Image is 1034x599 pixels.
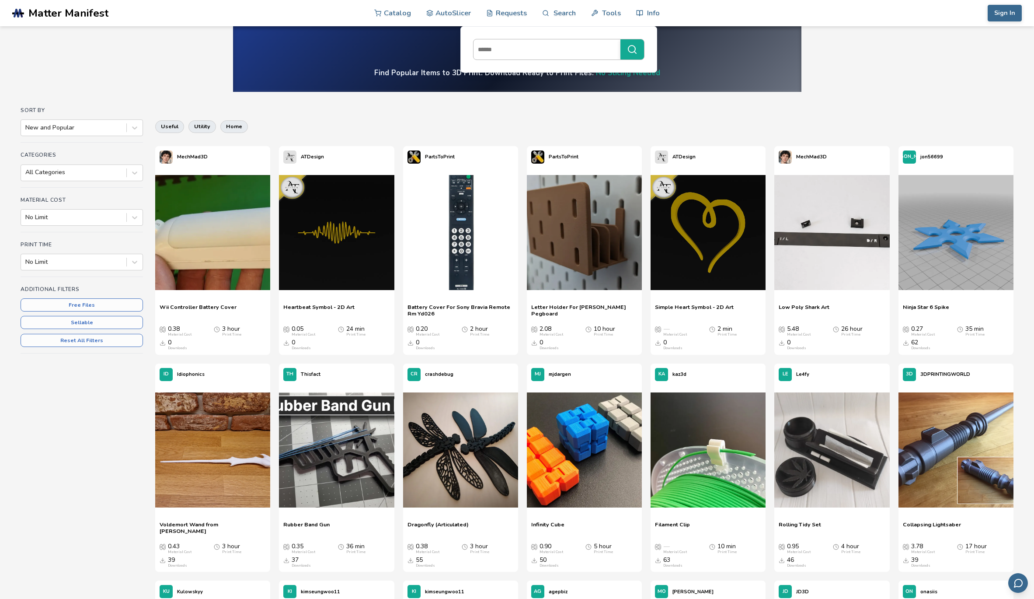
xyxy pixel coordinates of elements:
[903,304,949,317] a: Ninja Star 6 Spike
[655,543,661,550] span: Average Cost
[531,557,537,564] span: Downloads
[531,543,537,550] span: Average Cost
[411,371,418,377] span: CR
[905,589,913,595] span: ON
[283,521,330,534] a: Rubber Band Gun
[21,107,143,113] h4: Sort By
[160,339,166,346] span: Downloads
[833,326,839,333] span: Average Print Time
[168,333,191,337] div: Material Cost
[903,326,909,333] span: Average Cost
[787,333,811,337] div: Material Cost
[21,298,143,312] button: Free Files
[717,543,737,554] div: 10 min
[906,371,913,377] span: 3D
[407,521,469,534] a: Dragonfly (Articulated)
[779,521,821,534] span: Rolling Tidy Set
[658,371,665,377] span: KA
[841,550,860,554] div: Print Time
[549,370,571,379] p: mjdargen
[288,589,292,595] span: KI
[160,151,173,164] img: MechMad3D's profile
[407,304,514,317] a: Battery Cover For Sony Bravia Remote Rm Yd026
[920,152,943,161] p: jon56699
[407,326,414,333] span: Average Cost
[540,346,559,350] div: Downloads
[25,259,27,266] input: No Limit
[903,521,961,534] a: Collapsing Lightsaber
[462,326,468,333] span: Average Print Time
[655,326,661,333] span: Average Cost
[21,286,143,292] h4: Additional Filters
[283,304,355,317] a: Heartbeat Symbol - 2D Art
[168,339,187,350] div: 0
[531,339,537,346] span: Downloads
[920,587,937,596] p: onasiis
[965,326,985,337] div: 35 min
[672,152,696,161] p: ATDesign
[346,326,366,337] div: 24 min
[594,550,613,554] div: Print Time
[655,304,734,317] span: Simple Heart Symbol - 2D Art
[535,371,541,377] span: MJ
[787,326,811,337] div: 5.48
[416,543,439,554] div: 0.38
[594,543,613,554] div: 5 hour
[911,564,930,568] div: Downloads
[283,151,296,164] img: ATDesign's profile
[168,564,187,568] div: Downloads
[796,152,827,161] p: MechMad3D
[222,550,241,554] div: Print Time
[783,371,788,377] span: LE
[425,370,453,379] p: crashdebug
[779,543,785,550] span: Average Cost
[787,550,811,554] div: Material Cost
[903,557,909,564] span: Downloads
[160,557,166,564] span: Downloads
[540,333,563,337] div: Material Cost
[717,333,737,337] div: Print Time
[779,151,792,164] img: MechMad3D's profile
[222,326,241,337] div: 3 hour
[911,339,930,350] div: 62
[160,304,237,317] a: Wii Controller Battery Cover
[903,543,909,550] span: Average Cost
[717,550,737,554] div: Print Time
[709,543,715,550] span: Average Print Time
[416,564,435,568] div: Downloads
[585,326,592,333] span: Average Print Time
[672,370,686,379] p: kaz3d
[222,333,241,337] div: Print Time
[412,589,416,595] span: KI
[177,370,205,379] p: Idiophonics
[549,587,567,596] p: agepbiz
[717,326,737,337] div: 2 min
[286,371,293,377] span: TH
[911,333,935,337] div: Material Cost
[160,521,266,534] a: Voldemort Wand from [PERSON_NAME]
[663,346,682,350] div: Downloads
[531,326,537,333] span: Average Cost
[214,543,220,550] span: Average Print Time
[214,326,220,333] span: Average Print Time
[416,339,435,350] div: 0
[403,146,459,168] a: PartsToPrint's profilePartsToPrint
[957,543,963,550] span: Average Print Time
[222,543,241,554] div: 3 hour
[796,587,809,596] p: JD3D
[21,152,143,158] h4: Categories
[540,326,563,337] div: 2.08
[292,557,311,568] div: 37
[957,326,963,333] span: Average Print Time
[177,587,203,596] p: Kulowskyy
[292,346,311,350] div: Downloads
[168,557,187,568] div: 39
[663,550,687,554] div: Material Cost
[540,543,563,554] div: 0.90
[965,543,987,554] div: 17 hour
[841,543,860,554] div: 4 hour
